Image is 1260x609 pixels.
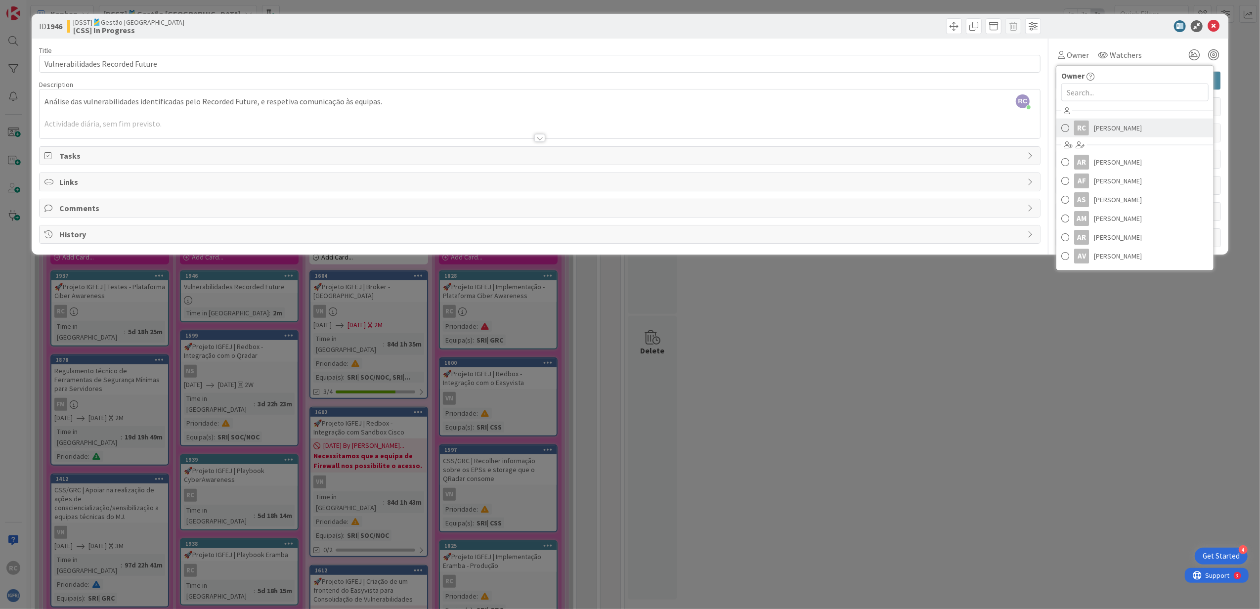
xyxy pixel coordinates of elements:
div: AF [1074,174,1089,188]
div: AV [1074,249,1089,263]
span: [PERSON_NAME] [1094,121,1142,135]
span: Watchers [1110,49,1142,61]
span: [DSST]🎽Gestão [GEOGRAPHIC_DATA] [73,18,184,26]
p: Análise das vulnerabilidades identificadas pelo Recorded Future, e respetiva comunicação às equipas. [44,96,1036,107]
a: AA[PERSON_NAME] [1056,265,1214,284]
div: AS [1074,192,1089,207]
span: Owner [1067,49,1089,61]
a: AR[PERSON_NAME] [1056,228,1214,247]
a: AS[PERSON_NAME] [1056,190,1214,209]
a: AV[PERSON_NAME] [1056,247,1214,265]
a: AF[PERSON_NAME] [1056,172,1214,190]
div: AR [1074,230,1089,245]
span: [PERSON_NAME] [1094,155,1142,170]
span: [PERSON_NAME] [1094,211,1142,226]
b: 1946 [46,21,62,31]
span: [PERSON_NAME] [1094,192,1142,207]
span: Owner [1061,70,1085,82]
span: [PERSON_NAME] [1094,249,1142,263]
div: RC [1074,121,1089,135]
span: Description [39,80,73,89]
input: type card name here... [39,55,1041,73]
a: AR[PERSON_NAME] [1056,153,1214,172]
a: AM[PERSON_NAME] [1056,209,1214,228]
div: AM [1074,211,1089,226]
span: RC [1016,94,1030,108]
div: Get Started [1203,551,1240,561]
span: [PERSON_NAME] [1094,230,1142,245]
div: 4 [1239,545,1248,554]
b: [CSS] In Progress [73,26,184,34]
label: Title [39,46,52,55]
span: ID [39,20,62,32]
span: Support [21,1,45,13]
span: [PERSON_NAME] [1094,174,1142,188]
span: History [59,228,1023,240]
div: 3 [51,4,54,12]
div: Open Get Started checklist, remaining modules: 4 [1195,548,1248,565]
div: AR [1074,155,1089,170]
input: Search... [1061,84,1209,101]
a: RC[PERSON_NAME] [1056,119,1214,137]
span: Comments [59,202,1023,214]
span: Links [59,176,1023,188]
span: Tasks [59,150,1023,162]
